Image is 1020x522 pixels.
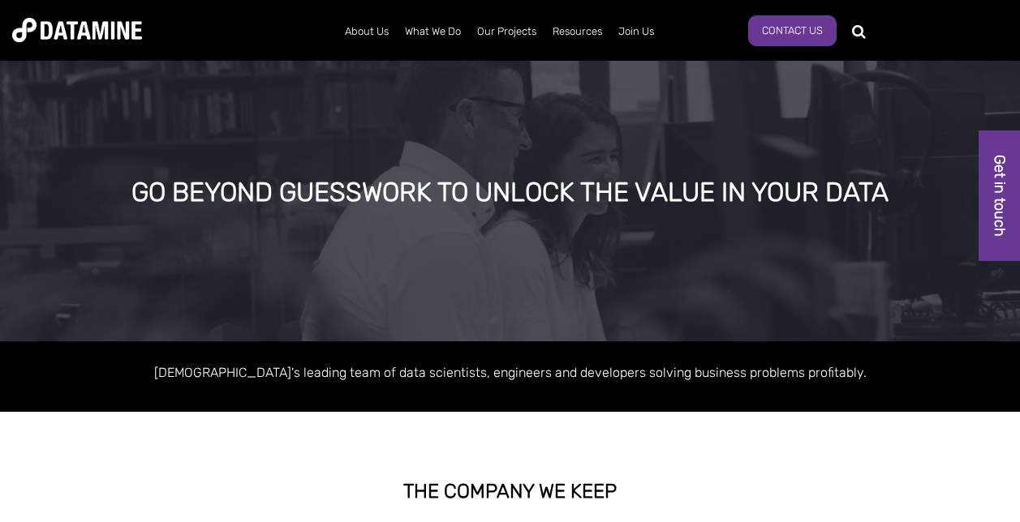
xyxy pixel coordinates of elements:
a: About Us [337,11,397,53]
a: Resources [544,11,610,53]
a: Our Projects [469,11,544,53]
div: GO BEYOND GUESSWORK TO UNLOCK THE VALUE IN YOUR DATA [123,178,897,208]
a: Join Us [610,11,662,53]
a: What We Do [397,11,469,53]
a: Contact Us [748,15,837,46]
p: [DEMOGRAPHIC_DATA]'s leading team of data scientists, engineers and developers solving business p... [48,362,973,383]
strong: THE COMPANY WE KEEP [403,480,617,503]
a: Get in touch [979,130,1020,261]
img: Datamine [12,18,142,42]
